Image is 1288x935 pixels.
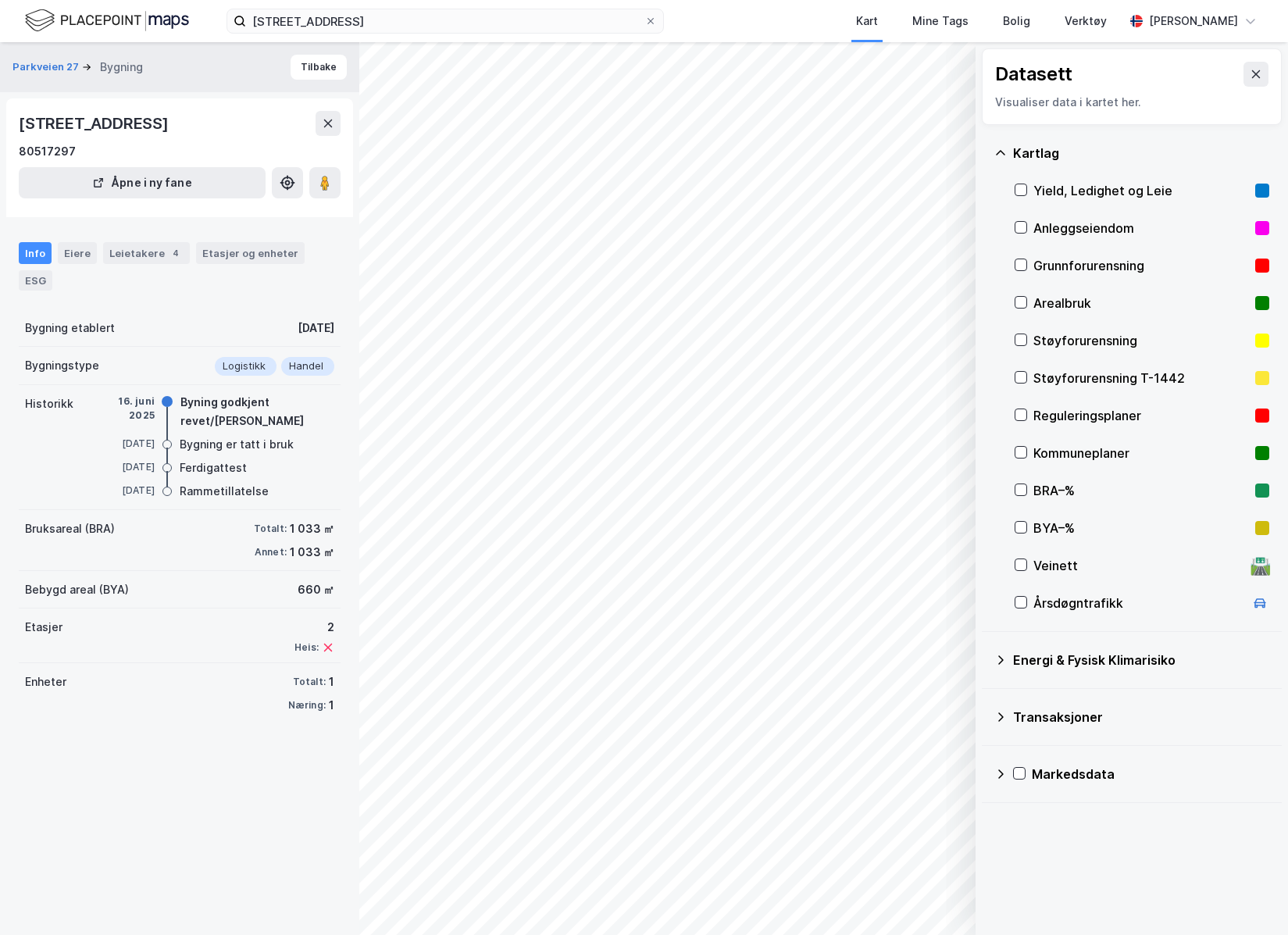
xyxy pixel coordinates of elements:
[1033,331,1249,350] div: Støyforurensning
[25,394,73,413] div: Historikk
[25,618,62,637] div: Etasjer
[995,62,1072,87] div: Datasett
[294,618,334,637] div: 2
[25,356,99,375] div: Bygningstype
[294,641,319,654] div: Heis:
[1033,406,1249,425] div: Reguleringsplaner
[1210,860,1288,935] iframe: Chat Widget
[1013,144,1269,162] div: Kartlag
[1032,765,1269,783] div: Markedsdata
[180,435,294,454] div: Bygning er tatt i bruk
[180,393,334,430] div: Byning godkjent revet/[PERSON_NAME]
[1033,594,1244,612] div: Årsdøgntrafikk
[1065,12,1107,30] div: Verktøy
[25,519,115,538] div: Bruksareal (BRA)
[1033,256,1249,275] div: Grunnforurensning
[1033,294,1249,312] div: Arealbruk
[1033,369,1249,387] div: Støyforurensning T-1442
[1013,708,1269,726] div: Transaksjoner
[25,7,189,34] img: logo.f888ab2527a4732fd821a326f86c7f29.svg
[12,59,82,75] button: Parkveien 27
[856,12,878,30] div: Kart
[92,484,155,498] div: [DATE]
[1210,860,1288,935] div: Kontrollprogram for chat
[293,676,326,688] div: Totalt:
[100,58,143,77] div: Bygning
[1250,555,1271,576] div: 🛣️
[92,460,155,474] div: [DATE]
[254,523,287,535] div: Totalt:
[19,111,172,136] div: [STREET_ADDRESS]
[92,437,155,451] div: [DATE]
[329,673,334,691] div: 1
[168,245,184,261] div: 4
[291,55,347,80] button: Tilbake
[58,242,97,264] div: Eiere
[1033,444,1249,462] div: Kommuneplaner
[103,242,190,264] div: Leietakere
[246,9,644,33] input: Søk på adresse, matrikkel, gårdeiere, leietakere eller personer
[1033,556,1244,575] div: Veinett
[25,673,66,691] div: Enheter
[288,699,326,712] div: Næring:
[1033,219,1249,237] div: Anleggseiendom
[180,482,269,501] div: Rammetillatelse
[180,459,247,477] div: Ferdigattest
[1013,651,1269,669] div: Energi & Fysisk Klimarisiko
[19,142,76,161] div: 80517297
[92,394,155,422] div: 16. juni 2025
[1033,481,1249,500] div: BRA–%
[1033,181,1249,200] div: Yield, Ledighet og Leie
[202,246,298,260] div: Etasjer og enheter
[1033,519,1249,537] div: BYA–%
[329,696,334,715] div: 1
[1003,12,1030,30] div: Bolig
[19,167,266,198] button: Åpne i ny fane
[995,93,1268,112] div: Visualiser data i kartet her.
[290,519,334,538] div: 1 033 ㎡
[25,580,129,599] div: Bebygd areal (BYA)
[298,580,334,599] div: 660 ㎡
[298,319,334,337] div: [DATE]
[1149,12,1238,30] div: [PERSON_NAME]
[255,546,287,559] div: Annet:
[19,270,52,291] div: ESG
[19,242,52,264] div: Info
[25,319,115,337] div: Bygning etablert
[912,12,969,30] div: Mine Tags
[290,543,334,562] div: 1 033 ㎡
